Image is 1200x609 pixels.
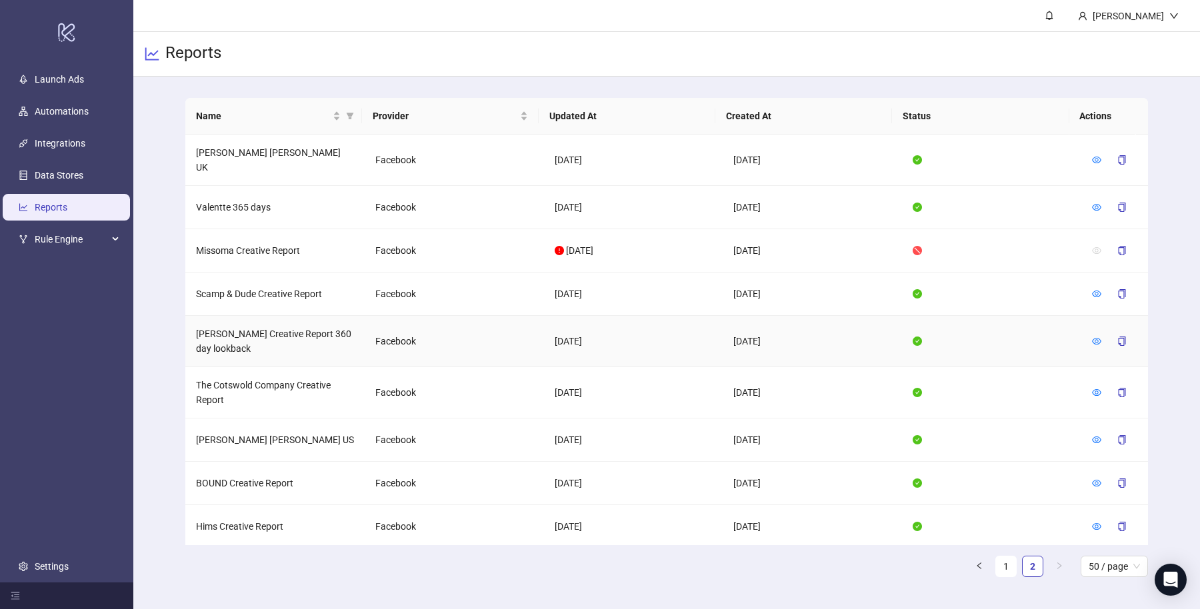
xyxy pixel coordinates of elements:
td: Missoma Creative Report [185,229,365,273]
span: copy [1117,435,1127,444]
td: [DATE] [544,462,723,505]
button: copy [1107,283,1137,304]
button: copy [1107,429,1137,450]
span: check-circle [913,388,922,397]
span: copy [1117,336,1127,346]
span: copy [1117,522,1127,531]
td: [DATE] [723,505,902,548]
a: eye [1092,155,1101,165]
td: [DATE] [544,135,723,186]
a: Automations [35,107,89,117]
a: eye [1092,289,1101,299]
a: eye [1092,336,1101,346]
a: eye [1092,434,1101,445]
td: [DATE] [723,229,902,273]
td: [PERSON_NAME] Creative Report 360 day lookback [185,316,365,367]
td: Facebook [365,273,544,316]
button: copy [1107,382,1137,403]
li: Next Page [1049,556,1070,577]
button: copy [1107,149,1137,171]
button: copy [1107,516,1137,537]
td: Hims Creative Report [185,505,365,548]
span: check-circle [913,289,922,299]
button: copy [1107,472,1137,494]
td: Scamp & Dude Creative Report [185,273,365,316]
td: [DATE] [723,186,902,229]
span: filter [343,106,357,126]
span: eye [1092,203,1101,212]
span: copy [1117,155,1127,165]
a: Launch Ads [35,75,84,85]
span: Rule Engine [35,227,108,253]
td: [DATE] [723,418,902,462]
span: copy [1117,388,1127,397]
th: Created At [715,98,892,135]
td: [PERSON_NAME] [PERSON_NAME] US [185,418,365,462]
span: fork [19,235,28,245]
span: check-circle [913,336,922,346]
span: 50 / page [1089,556,1140,576]
td: Facebook [365,418,544,462]
span: stop [913,246,922,255]
a: eye [1092,202,1101,213]
span: eye [1092,246,1101,255]
button: left [969,556,990,577]
td: [DATE] [723,316,902,367]
span: check-circle [913,203,922,212]
td: Valentte 365 days [185,186,365,229]
th: Actions [1069,98,1135,135]
td: [DATE] [723,135,902,186]
span: eye [1092,388,1101,397]
li: Previous Page [969,556,990,577]
td: The Cotswold Company Creative Report [185,367,365,418]
td: [DATE] [723,367,902,418]
span: Name [196,109,330,123]
td: [DATE] [723,462,902,505]
span: check-circle [913,435,922,444]
span: check-circle [913,155,922,165]
th: Updated At [539,98,715,135]
td: Facebook [365,367,544,418]
th: Provider [362,98,539,135]
td: Facebook [365,186,544,229]
a: eye [1092,387,1101,398]
span: copy [1117,289,1127,299]
span: copy [1117,246,1127,255]
button: copy [1107,330,1137,352]
span: exclamation-circle [555,246,564,255]
span: Provider [373,109,517,123]
span: down [1169,11,1179,21]
span: filter [346,112,354,120]
span: bell [1045,11,1054,20]
span: copy [1117,203,1127,212]
td: [DATE] [544,367,723,418]
a: Reports [35,203,67,213]
th: Name [185,98,362,135]
a: eye [1092,521,1101,532]
td: [DATE] [544,273,723,316]
span: left [975,562,983,570]
span: line-chart [144,46,160,62]
span: right [1055,562,1063,570]
li: 2 [1022,556,1043,577]
td: Facebook [365,229,544,273]
div: Open Intercom Messenger [1155,564,1187,596]
td: Facebook [365,462,544,505]
a: eye [1092,478,1101,488]
td: Facebook [365,505,544,548]
td: [DATE] [544,418,723,462]
td: Facebook [365,135,544,186]
li: 1 [995,556,1017,577]
button: right [1049,556,1070,577]
h3: Reports [165,43,221,65]
button: copy [1107,240,1137,261]
span: eye [1092,478,1101,488]
span: copy [1117,478,1127,488]
a: 2 [1023,556,1043,576]
td: [DATE] [544,186,723,229]
span: user [1078,11,1087,21]
th: Status [892,98,1069,135]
